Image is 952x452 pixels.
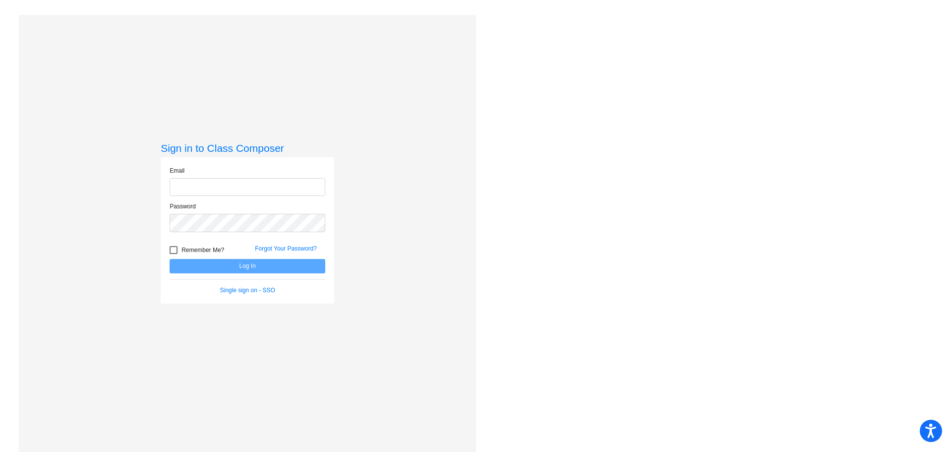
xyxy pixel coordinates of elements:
[255,245,317,252] a: Forgot Your Password?
[170,259,325,273] button: Log In
[170,166,184,175] label: Email
[170,202,196,211] label: Password
[220,287,275,294] a: Single sign on - SSO
[181,244,224,256] span: Remember Me?
[161,142,334,154] h3: Sign in to Class Composer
